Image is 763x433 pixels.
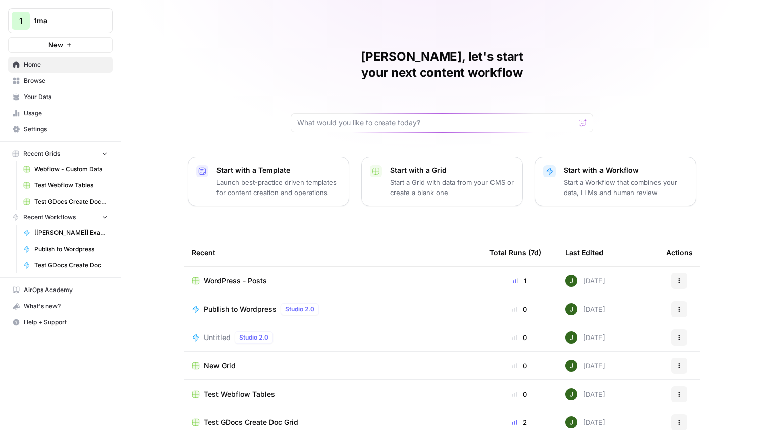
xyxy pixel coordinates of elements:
[24,60,108,69] span: Home
[216,165,341,175] p: Start with a Template
[390,165,514,175] p: Start with a Grid
[8,8,113,33] button: Workspace: 1ma
[188,157,349,206] button: Start with a TemplateLaunch best-practice driven templates for content creation and operations
[8,73,113,89] a: Browse
[19,194,113,210] a: Test GDocs Create Doc Grid
[23,213,76,222] span: Recent Workflows
[489,238,541,266] div: Total Runs (7d)
[565,303,605,315] div: [DATE]
[8,298,113,314] button: What's new?
[535,157,696,206] button: Start with a WorkflowStart a Workflow that combines your data, LLMs and human review
[8,314,113,330] button: Help + Support
[565,416,605,428] div: [DATE]
[9,299,112,314] div: What's new?
[34,197,108,206] span: Test GDocs Create Doc Grid
[8,282,113,298] a: AirOps Academy
[565,275,605,287] div: [DATE]
[565,275,577,287] img: 5v0yozua856dyxnw4lpcp45mgmzh
[489,389,549,399] div: 0
[192,417,473,427] a: Test GDocs Create Doc Grid
[34,245,108,254] span: Publish to Wordpress
[19,241,113,257] a: Publish to Wordpress
[564,165,688,175] p: Start with a Workflow
[8,89,113,105] a: Your Data
[565,238,604,266] div: Last Edited
[19,257,113,273] a: Test GDocs Create Doc
[390,177,514,198] p: Start a Grid with data from your CMS or create a blank one
[565,331,577,344] img: 5v0yozua856dyxnw4lpcp45mgmzh
[297,118,575,128] input: What would you like to create today?
[8,121,113,137] a: Settings
[8,57,113,73] a: Home
[361,157,523,206] button: Start with a GridStart a Grid with data from your CMS or create a blank one
[565,360,577,372] img: 5v0yozua856dyxnw4lpcp45mgmzh
[216,177,341,198] p: Launch best-practice driven templates for content creation and operations
[565,416,577,428] img: 5v0yozua856dyxnw4lpcp45mgmzh
[204,276,267,286] span: WordPress - Posts
[564,177,688,198] p: Start a Workflow that combines your data, LLMs and human review
[565,303,577,315] img: 5v0yozua856dyxnw4lpcp45mgmzh
[24,125,108,134] span: Settings
[8,105,113,121] a: Usage
[192,361,473,371] a: New Grid
[48,40,63,50] span: New
[489,332,549,343] div: 0
[565,360,605,372] div: [DATE]
[565,388,577,400] img: 5v0yozua856dyxnw4lpcp45mgmzh
[24,109,108,118] span: Usage
[24,285,108,295] span: AirOps Academy
[19,225,113,241] a: [[PERSON_NAME]] Example of a Webflow post with tables
[19,161,113,177] a: Webflow - Custom Data
[489,304,549,314] div: 0
[34,181,108,190] span: Test Webflow Tables
[204,304,277,314] span: Publish to Wordpress
[666,238,693,266] div: Actions
[192,331,473,344] a: UntitledStudio 2.0
[24,318,108,327] span: Help + Support
[23,149,60,158] span: Recent Grids
[489,417,549,427] div: 2
[285,305,314,314] span: Studio 2.0
[192,276,473,286] a: WordPress - Posts
[489,276,549,286] div: 1
[34,16,95,26] span: 1ma
[8,210,113,225] button: Recent Workflows
[34,261,108,270] span: Test GDocs Create Doc
[34,228,108,237] span: [[PERSON_NAME]] Example of a Webflow post with tables
[565,388,605,400] div: [DATE]
[19,15,23,27] span: 1
[192,303,473,315] a: Publish to WordpressStudio 2.0
[34,165,108,174] span: Webflow - Custom Data
[204,417,298,427] span: Test GDocs Create Doc Grid
[204,389,275,399] span: Test Webflow Tables
[8,146,113,161] button: Recent Grids
[24,76,108,85] span: Browse
[19,177,113,194] a: Test Webflow Tables
[24,92,108,102] span: Your Data
[192,389,473,399] a: Test Webflow Tables
[489,361,549,371] div: 0
[8,37,113,53] button: New
[192,238,473,266] div: Recent
[204,361,236,371] span: New Grid
[565,331,605,344] div: [DATE]
[204,332,231,343] span: Untitled
[239,333,268,342] span: Studio 2.0
[291,49,593,81] h1: [PERSON_NAME], let's start your next content workflow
